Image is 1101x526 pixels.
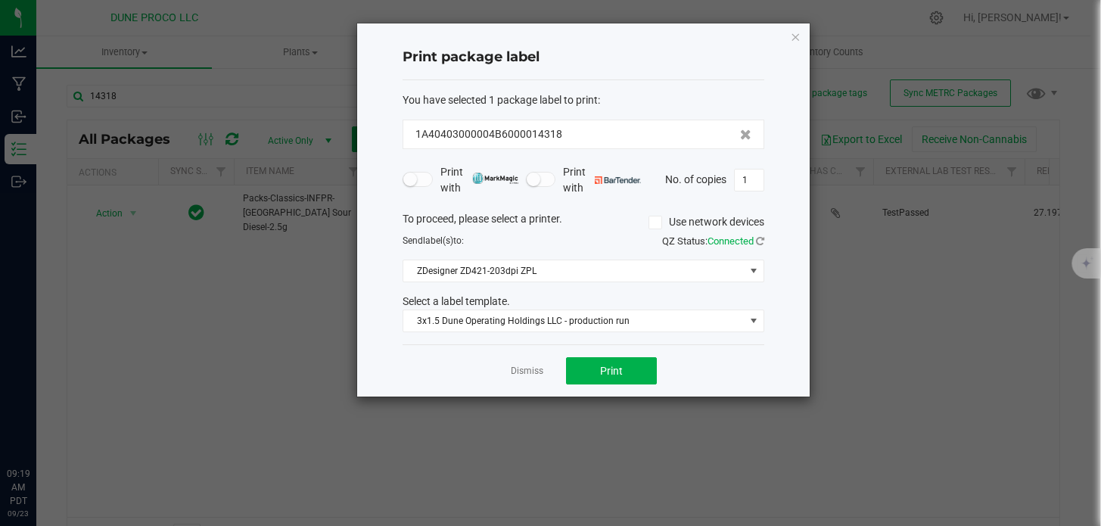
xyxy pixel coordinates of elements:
[391,211,776,234] div: To proceed, please select a printer.
[403,235,464,246] span: Send to:
[440,164,518,196] span: Print with
[403,48,764,67] h4: Print package label
[708,235,754,247] span: Connected
[566,357,657,384] button: Print
[595,176,641,184] img: bartender.png
[403,310,745,331] span: 3x1.5 Dune Operating Holdings LLC - production run
[563,164,641,196] span: Print with
[15,405,61,450] iframe: Resource center
[648,214,764,230] label: Use network devices
[403,92,764,108] div: :
[415,126,562,142] span: 1A40403000004B6000014318
[600,365,623,377] span: Print
[511,365,543,378] a: Dismiss
[662,235,764,247] span: QZ Status:
[423,235,453,246] span: label(s)
[391,294,776,310] div: Select a label template.
[472,173,518,184] img: mark_magic_cybra.png
[403,94,598,106] span: You have selected 1 package label to print
[403,260,745,282] span: ZDesigner ZD421-203dpi ZPL
[665,173,726,185] span: No. of copies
